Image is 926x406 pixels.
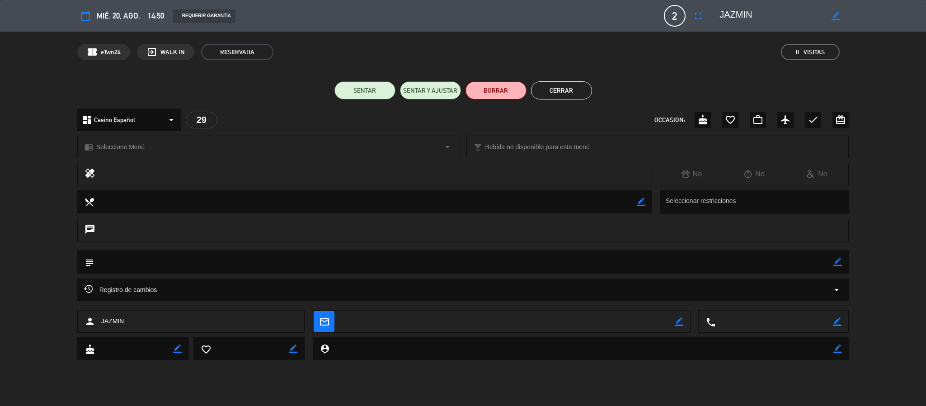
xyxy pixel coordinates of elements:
[832,12,840,20] i: border_color
[485,142,590,152] span: Bebida no disponible para este menú
[173,9,235,23] div: REQUERIR GARANTÍA
[85,224,95,236] i: chat
[84,257,94,267] i: subject
[442,142,453,152] i: arrow_drop_down
[465,81,526,99] button: BORRAR
[166,114,177,125] i: arrow_drop_down
[675,317,683,326] i: border_color
[101,316,124,326] span: JAZMIN
[637,198,645,206] i: border_color
[705,317,715,327] i: local_phone
[186,112,217,128] div: 29
[97,9,140,22] span: mié. 20, ago.
[697,114,708,125] i: cake
[77,8,94,24] button: calendar_today
[725,114,736,125] i: favorite_border
[334,81,395,99] button: SENTAR
[96,142,145,152] span: Seleccione Menú
[85,344,94,354] i: cake
[474,143,482,151] i: local_bar
[785,168,848,180] div: No
[85,316,95,327] i: person
[319,316,329,326] i: mail_outline
[835,114,846,125] i: card_giftcard
[808,114,818,125] i: check
[833,345,842,353] i: border_color
[780,114,791,125] i: airplanemode_active
[82,114,93,125] i: dashboard
[833,258,842,266] i: border_color
[146,47,157,57] i: exit_to_app
[690,8,706,24] button: fullscreen
[833,317,841,326] i: border_color
[148,9,164,22] span: 14:50
[80,10,91,21] i: calendar_today
[752,114,763,125] i: work_outline
[201,44,273,60] span: RESERVADA
[723,168,786,180] div: No
[289,345,297,353] i: border_color
[87,47,98,57] span: confirmation_number
[173,345,182,353] i: border_color
[664,5,686,27] span: 2
[400,81,461,99] button: SENTAR Y AJUSTAR
[85,143,93,151] i: chrome_reader_mode
[84,284,157,295] span: Registro de cambios
[804,47,825,57] em: Visitas
[101,47,121,57] span: eTwnZ4
[201,344,211,354] i: favorite_border
[160,47,185,57] span: WALK IN
[85,168,95,180] i: healing
[94,115,135,125] span: Casino Español
[531,81,592,99] button: Cerrar
[796,47,799,57] span: 0
[831,284,842,295] i: arrow_drop_down
[320,344,329,354] i: person_pin
[654,115,685,125] span: OCCASION:
[660,168,723,180] div: No
[693,10,704,21] i: fullscreen
[84,197,94,207] i: local_dining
